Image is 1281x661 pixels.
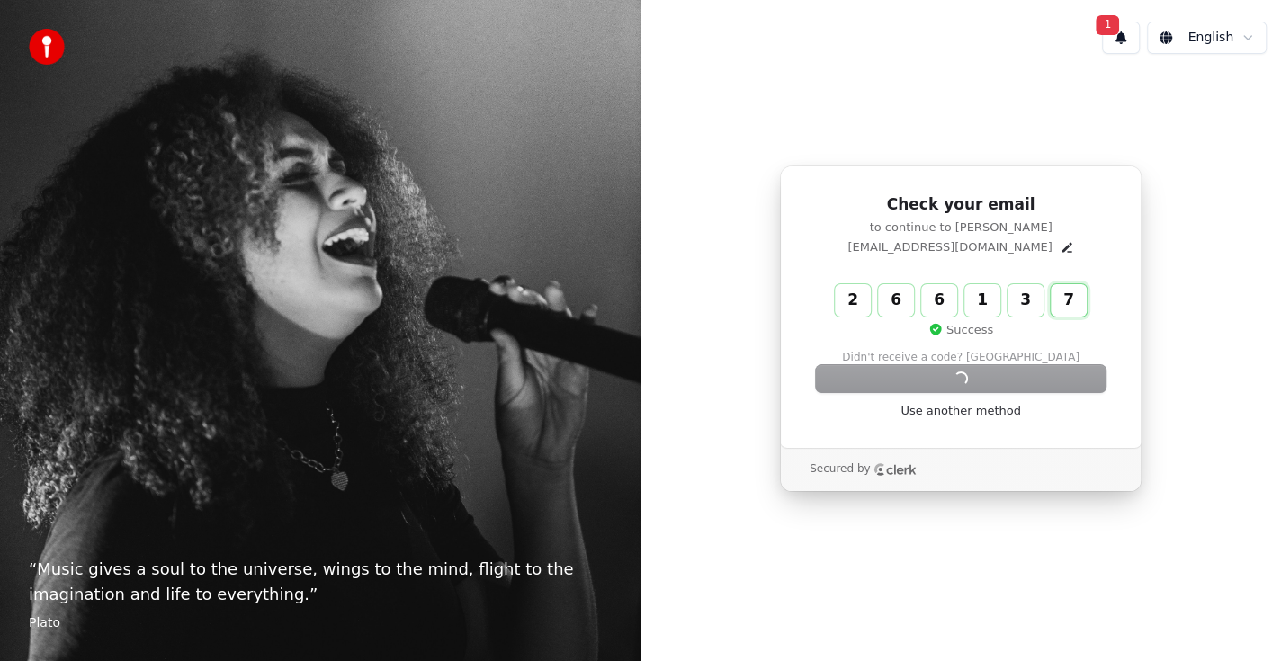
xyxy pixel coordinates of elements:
[816,194,1106,216] h1: Check your email
[1102,22,1140,54] button: 1
[928,322,993,338] p: Success
[900,403,1021,419] a: Use another method
[847,239,1052,255] p: [EMAIL_ADDRESS][DOMAIN_NAME]
[29,557,612,607] p: “ Music gives a soul to the universe, wings to the mind, flight to the imagination and life to ev...
[29,614,612,632] footer: Plato
[873,463,917,476] a: Clerk logo
[1096,15,1119,35] span: 1
[835,284,1123,317] input: Enter verification code
[810,462,870,477] p: Secured by
[816,219,1106,236] p: to continue to [PERSON_NAME]
[29,29,65,65] img: youka
[1060,240,1074,255] button: Edit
